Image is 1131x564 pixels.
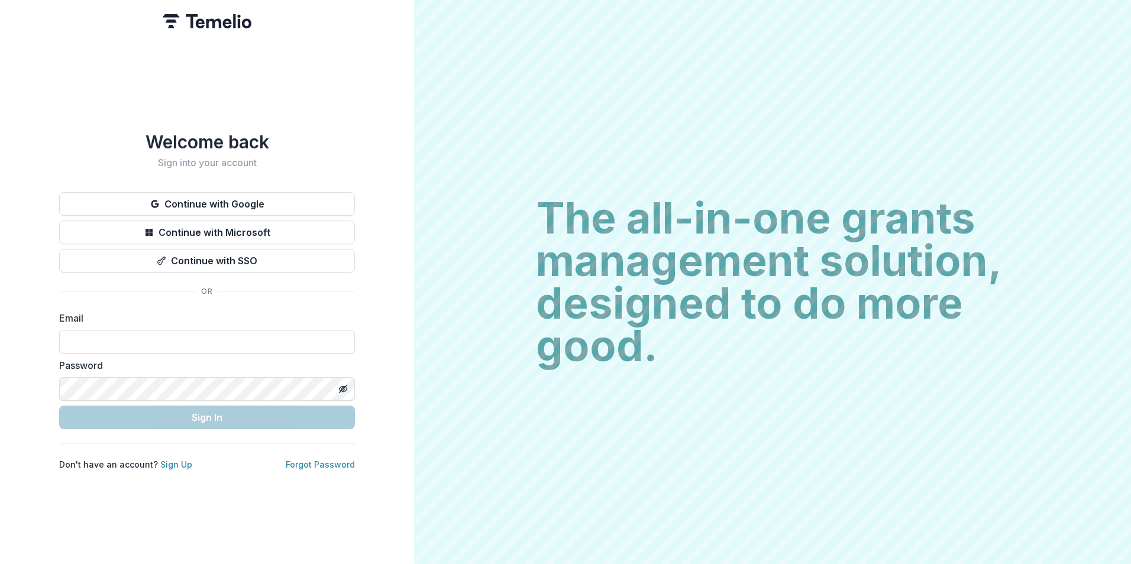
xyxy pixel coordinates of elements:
[160,459,192,469] a: Sign Up
[59,311,348,325] label: Email
[286,459,355,469] a: Forgot Password
[334,380,353,398] button: Toggle password visibility
[59,157,355,168] h2: Sign into your account
[59,192,355,216] button: Continue with Google
[59,249,355,273] button: Continue with SSO
[59,131,355,153] h1: Welcome back
[59,458,192,471] p: Don't have an account?
[59,358,348,372] label: Password
[59,406,355,429] button: Sign In
[59,221,355,244] button: Continue with Microsoft
[163,14,251,28] img: Temelio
